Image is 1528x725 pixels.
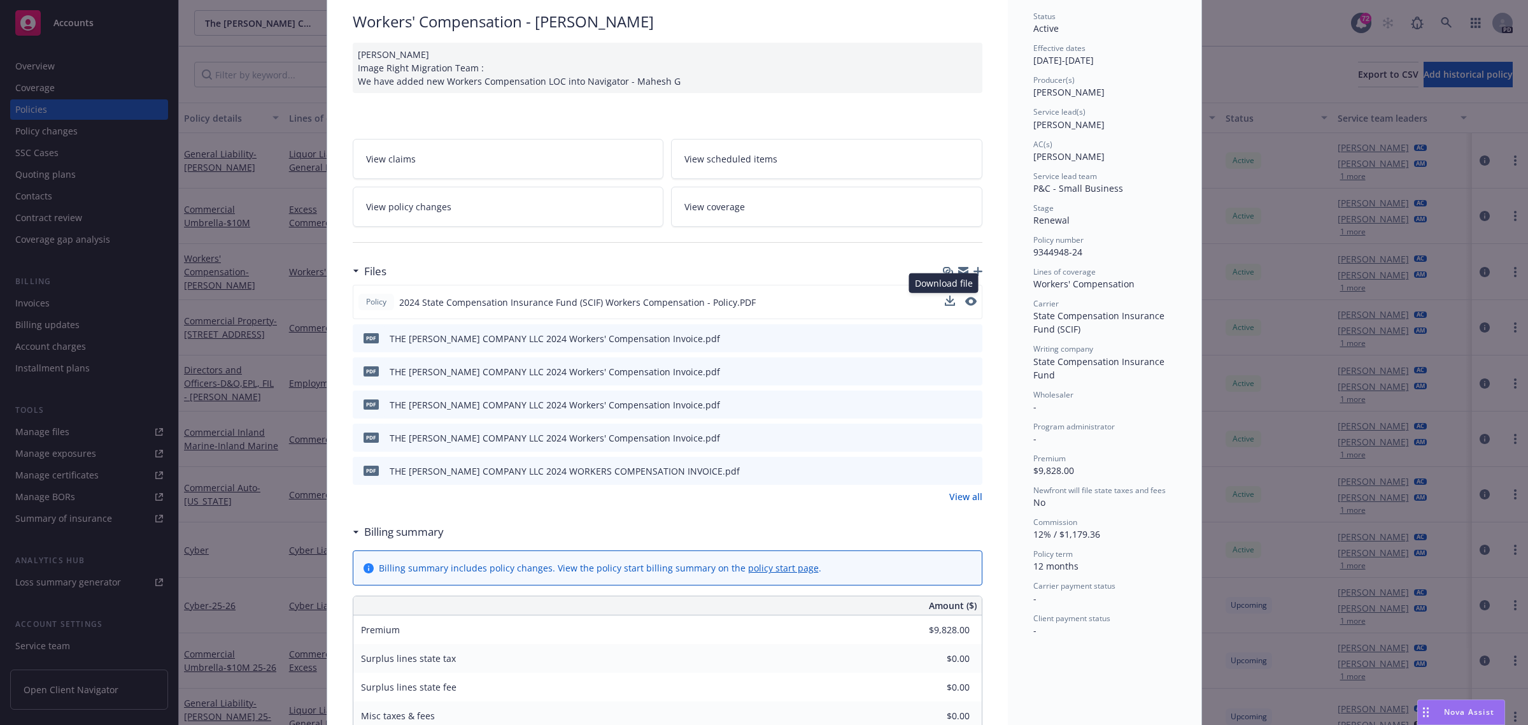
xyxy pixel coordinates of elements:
span: [PERSON_NAME] [1033,86,1105,98]
button: download file [945,296,955,309]
span: [PERSON_NAME] [1033,150,1105,162]
span: Newfront will file state taxes and fees [1033,485,1166,496]
span: Client payment status [1033,613,1110,624]
span: Nova Assist [1444,707,1494,717]
span: View scheduled items [684,152,777,166]
div: THE [PERSON_NAME] COMPANY LLC 2024 Workers' Compensation Invoice.pdf [390,398,720,412]
button: preview file [966,398,977,412]
button: download file [945,431,956,445]
span: Workers' Compensation [1033,278,1135,290]
span: View coverage [684,200,745,213]
span: 9344948-24 [1033,246,1082,258]
span: Active [1033,22,1059,34]
span: Carrier [1033,298,1059,309]
span: Surplus lines state fee [361,681,456,693]
button: preview file [965,297,977,306]
span: Policy number [1033,234,1084,245]
span: P&C - Small Business [1033,182,1123,194]
input: 0.00 [895,649,977,668]
span: Producer(s) [1033,75,1075,85]
span: Renewal [1033,214,1070,226]
a: View coverage [671,187,982,227]
div: Files [353,263,386,280]
div: Download file [909,273,979,293]
div: Billing summary includes policy changes. View the policy start billing summary on the . [379,561,821,575]
button: download file [945,464,956,478]
span: 12% / $1,179.36 [1033,528,1100,540]
span: Surplus lines state tax [361,652,456,664]
span: Misc taxes & fees [361,710,435,722]
span: $9,828.00 [1033,464,1074,477]
span: Carrier payment status [1033,580,1115,591]
span: 2024 State Compensation Insurance Fund (SCIF) Workers Compensation - Policy.PDF [399,296,756,309]
span: Status [1033,11,1056,22]
span: Stage [1033,203,1054,213]
span: Premium [1033,453,1066,464]
div: THE [PERSON_NAME] COMPANY LLC 2024 WORKERS COMPENSATION INVOICE.pdf [390,464,740,478]
span: Policy [364,296,389,308]
div: THE [PERSON_NAME] COMPANY LLC 2024 Workers' Compensation Invoice.pdf [390,332,720,345]
span: pdf [364,466,379,475]
button: preview file [966,464,977,478]
span: State Compensation Insurance Fund [1033,355,1167,381]
span: - [1033,401,1036,413]
span: Service lead team [1033,171,1097,182]
a: View all [949,490,982,503]
h3: Billing summary [364,524,444,540]
span: Service lead(s) [1033,106,1086,117]
div: Billing summary [353,524,444,540]
div: [PERSON_NAME] Image Right Migration Team : We have added new Workers Compensation LOC into Naviga... [353,43,982,93]
div: THE [PERSON_NAME] COMPANY LLC 2024 Workers' Compensation Invoice.pdf [390,365,720,378]
span: Lines of coverage [1033,266,1096,277]
button: download file [945,332,956,345]
span: pdf [364,366,379,376]
button: preview file [966,332,977,345]
div: Drag to move [1418,700,1434,724]
a: policy start page [748,562,819,574]
span: Amount ($) [929,599,977,612]
span: Commission [1033,517,1077,528]
span: View claims [366,152,416,166]
button: download file [945,398,956,412]
button: preview file [966,431,977,445]
button: preview file [966,365,977,378]
span: Program administrator [1033,421,1115,432]
span: AC(s) [1033,139,1052,150]
a: View scheduled items [671,139,982,179]
div: Workers' Compensation - [PERSON_NAME] [353,11,982,32]
span: pdf [364,333,379,343]
span: View policy changes [366,200,451,213]
button: Nova Assist [1417,700,1505,725]
button: preview file [965,296,977,309]
span: pdf [364,399,379,409]
button: download file [945,296,955,306]
input: 0.00 [895,621,977,640]
span: Effective dates [1033,43,1086,54]
span: - [1033,433,1036,445]
span: [PERSON_NAME] [1033,118,1105,131]
div: [DATE] - [DATE] [1033,43,1176,67]
span: State Compensation Insurance Fund (SCIF) [1033,310,1167,335]
a: View claims [353,139,664,179]
span: Policy term [1033,549,1073,559]
span: - [1033,624,1036,636]
span: 12 months [1033,560,1079,572]
span: pdf [364,433,379,442]
a: View policy changes [353,187,664,227]
button: download file [945,365,956,378]
span: Wholesaler [1033,389,1073,400]
div: THE [PERSON_NAME] COMPANY LLC 2024 Workers' Compensation Invoice.pdf [390,431,720,445]
span: Writing company [1033,343,1093,354]
span: - [1033,592,1036,605]
input: 0.00 [895,678,977,697]
span: Premium [361,624,400,636]
h3: Files [364,263,386,280]
span: No [1033,496,1045,508]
